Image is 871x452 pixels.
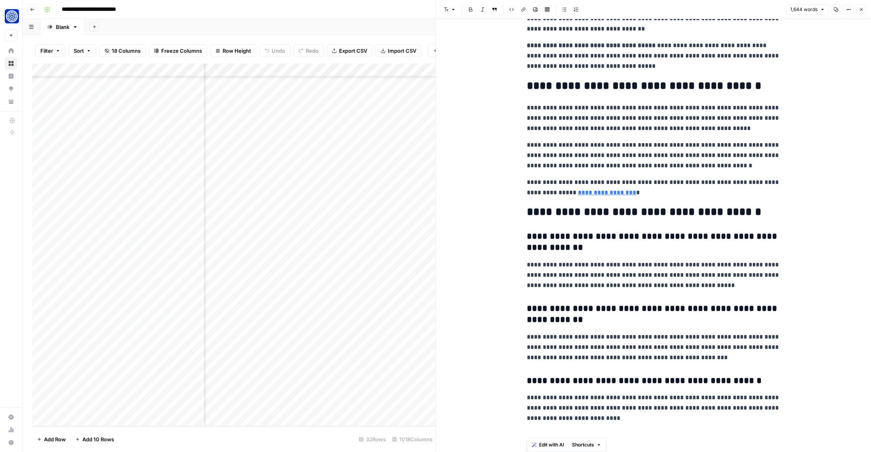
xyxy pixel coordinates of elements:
[5,6,17,26] button: Workspace: Fundwell
[529,440,567,450] button: Edit with AI
[569,440,604,450] button: Shortcuts
[259,44,290,57] button: Undo
[306,47,318,55] span: Redo
[339,47,367,55] span: Export CSV
[5,57,17,70] a: Browse
[5,44,17,57] a: Home
[149,44,207,57] button: Freeze Columns
[71,433,119,446] button: Add 10 Rows
[5,436,17,449] button: Help + Support
[99,44,146,57] button: 18 Columns
[572,441,594,448] span: Shortcuts
[5,423,17,436] a: Usage
[375,44,421,57] button: Import CSV
[272,47,285,55] span: Undo
[787,4,828,15] button: 1,644 words
[40,19,85,35] a: Blank
[790,6,818,13] span: 1,644 words
[56,23,69,31] div: Blank
[539,441,564,448] span: Edit with AI
[5,9,19,23] img: Fundwell Logo
[5,95,17,108] a: Your Data
[112,47,141,55] span: 18 Columns
[5,82,17,95] a: Opportunities
[32,433,71,446] button: Add Row
[82,435,114,443] span: Add 10 Rows
[69,44,96,57] button: Sort
[161,47,202,55] span: Freeze Columns
[223,47,251,55] span: Row Height
[388,47,416,55] span: Import CSV
[210,44,256,57] button: Row Height
[356,433,389,446] div: 32 Rows
[5,70,17,82] a: Insights
[5,411,17,423] a: Settings
[74,47,84,55] span: Sort
[40,47,53,55] span: Filter
[327,44,372,57] button: Export CSV
[389,433,436,446] div: 11/18 Columns
[294,44,324,57] button: Redo
[35,44,65,57] button: Filter
[44,435,66,443] span: Add Row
